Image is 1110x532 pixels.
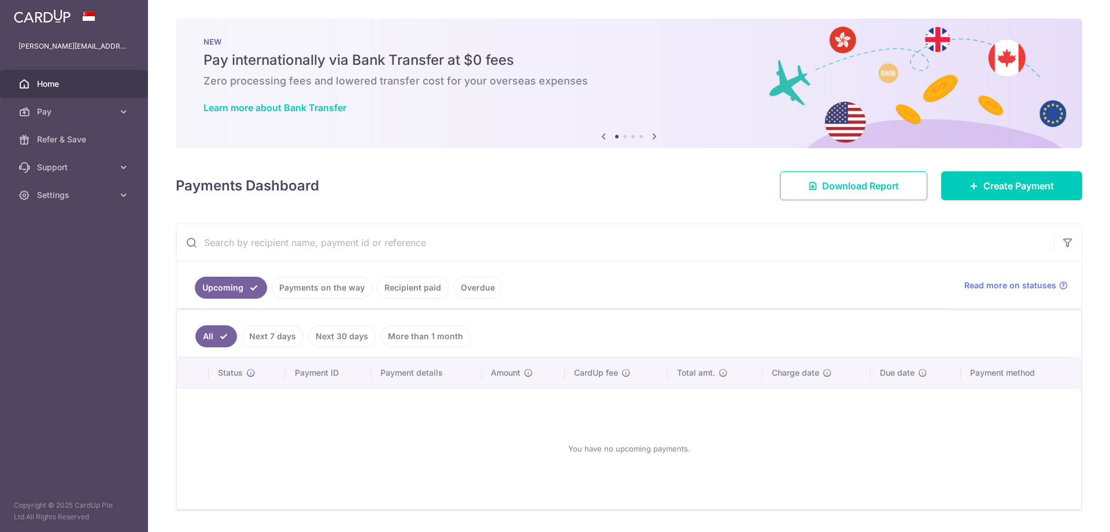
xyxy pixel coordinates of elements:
span: Due date [880,367,915,379]
span: Create Payment [983,179,1054,193]
span: Download Report [822,179,899,193]
span: Refer & Save [37,134,113,145]
th: Payment ID [286,358,371,388]
span: Home [37,78,113,90]
img: Bank transfer banner [176,19,1082,148]
span: CardUp fee [574,367,618,379]
a: Payments on the way [272,277,372,299]
img: CardUp [14,9,71,23]
div: You have no upcoming payments. [191,398,1067,500]
span: Amount [491,367,520,379]
a: Recipient paid [377,277,449,299]
span: Total amt. [677,367,715,379]
p: NEW [203,37,1054,46]
a: Overdue [453,277,502,299]
a: Next 30 days [308,325,376,347]
span: Read more on statuses [964,280,1056,291]
span: Pay [37,106,113,118]
h4: Payments Dashboard [176,175,319,196]
h6: Zero processing fees and lowered transfer cost for your overseas expenses [203,74,1054,88]
a: Download Report [780,171,927,200]
span: Charge date [772,367,819,379]
th: Payment details [371,358,482,388]
input: Search by recipient name, payment id or reference [176,224,1054,261]
a: Learn more about Bank Transfer [203,102,346,113]
iframe: Opens a widget where you can find more information [1036,497,1098,526]
p: [PERSON_NAME][EMAIL_ADDRESS][PERSON_NAME][DOMAIN_NAME] [18,41,129,52]
span: Support [37,162,113,173]
a: Create Payment [941,171,1082,200]
a: All [195,325,237,347]
a: Read more on statuses [964,280,1068,291]
th: Payment method [961,358,1081,388]
a: Upcoming [195,277,267,299]
span: Settings [37,189,113,201]
h5: Pay internationally via Bank Transfer at $0 fees [203,51,1054,69]
span: Status [218,367,243,379]
a: Next 7 days [242,325,304,347]
a: More than 1 month [380,325,471,347]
